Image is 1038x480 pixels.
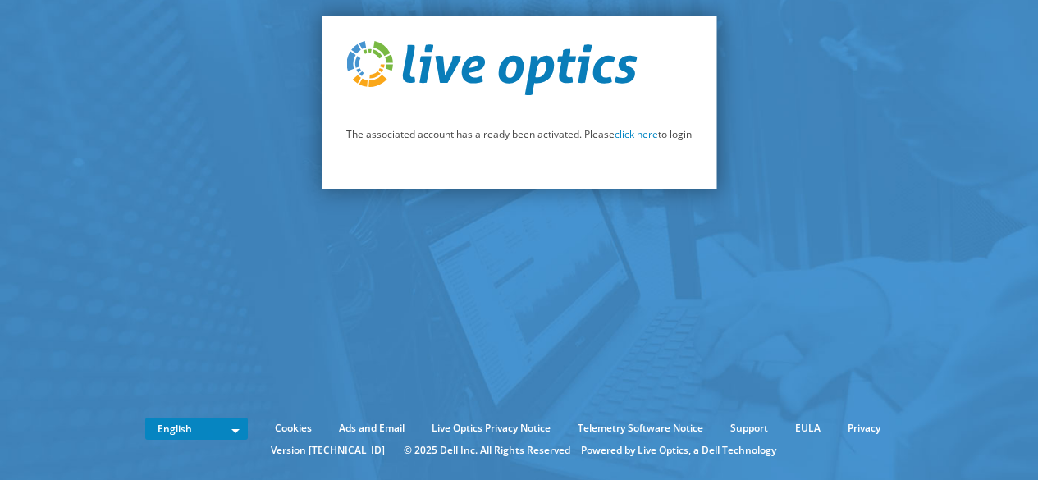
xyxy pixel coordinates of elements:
[615,127,658,141] a: click here
[718,419,780,437] a: Support
[263,419,324,437] a: Cookies
[835,419,893,437] a: Privacy
[581,441,776,459] li: Powered by Live Optics, a Dell Technology
[396,441,578,459] li: © 2025 Dell Inc. All Rights Reserved
[346,41,637,95] img: live_optics_svg.svg
[565,419,716,437] a: Telemetry Software Notice
[263,441,393,459] li: Version [TECHNICAL_ID]
[783,419,833,437] a: EULA
[419,419,563,437] a: Live Optics Privacy Notice
[327,419,417,437] a: Ads and Email
[346,126,692,144] p: The associated account has already been activated. Please to login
